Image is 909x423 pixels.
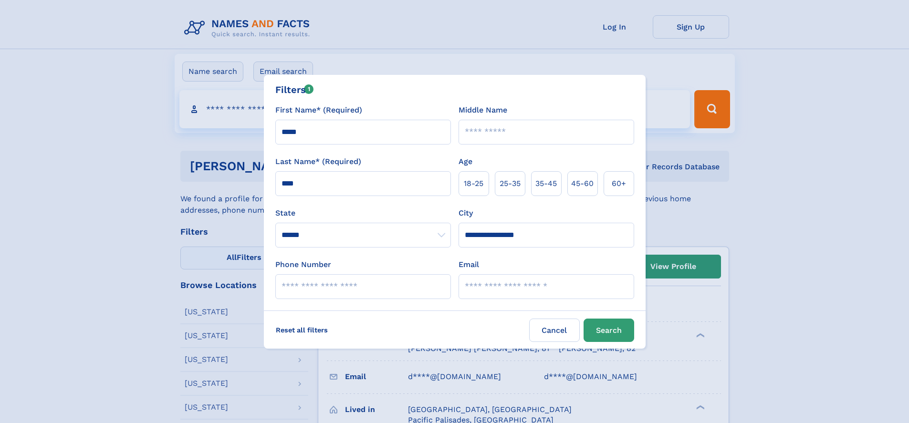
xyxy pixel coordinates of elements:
label: Email [459,259,479,270]
span: 60+ [612,178,626,189]
label: Age [459,156,472,167]
span: 25‑35 [500,178,521,189]
label: Middle Name [459,104,507,116]
div: Filters [275,83,314,97]
button: Search [584,319,634,342]
label: State [275,207,451,219]
label: First Name* (Required) [275,104,362,116]
label: Reset all filters [270,319,334,341]
span: 18‑25 [464,178,483,189]
label: City [459,207,473,219]
span: 35‑45 [535,178,557,189]
label: Cancel [529,319,580,342]
label: Last Name* (Required) [275,156,361,167]
label: Phone Number [275,259,331,270]
span: 45‑60 [571,178,594,189]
